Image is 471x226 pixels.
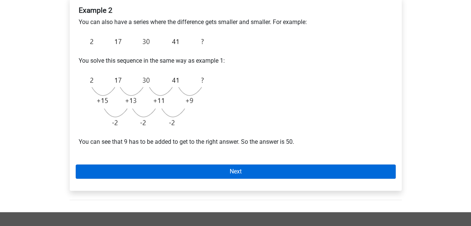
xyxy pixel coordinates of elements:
a: Next [76,164,396,179]
p: You solve this sequence in the same way as example 1: [79,56,393,65]
img: Monotonous_Example_2_2.png [79,71,208,131]
p: You can also have a series where the difference gets smaller and smaller. For example: [79,18,393,27]
b: Example 2 [79,6,112,15]
p: You can see that 9 has to be added to get to the right answer. So the answer is 50. [79,137,393,146]
img: Monotonous_Example_2.png [79,33,208,50]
